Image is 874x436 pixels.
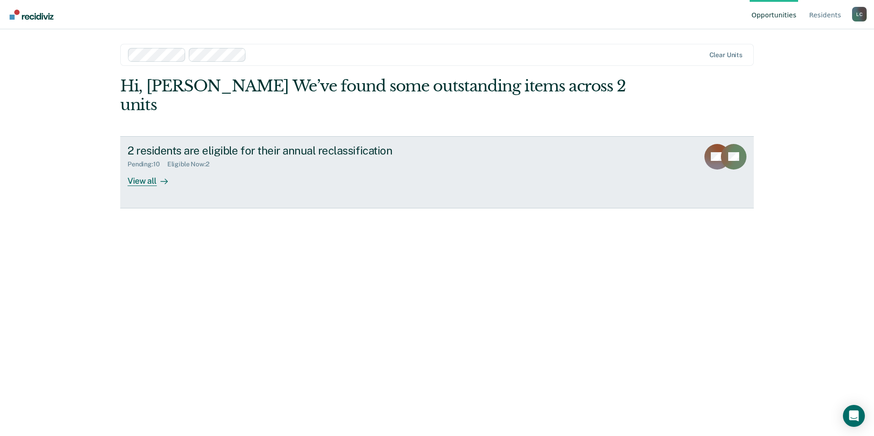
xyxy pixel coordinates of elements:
div: 2 residents are eligible for their annual reclassification [128,144,448,157]
img: Recidiviz [10,10,53,20]
div: Clear units [709,51,743,59]
div: Eligible Now : 2 [167,160,217,168]
div: L C [852,7,867,21]
button: Profile dropdown button [852,7,867,21]
a: 2 residents are eligible for their annual reclassificationPending:10Eligible Now:2View all [120,136,754,208]
div: Hi, [PERSON_NAME] We’ve found some outstanding items across 2 units [120,77,627,114]
div: View all [128,168,179,186]
div: Pending : 10 [128,160,167,168]
div: Open Intercom Messenger [843,405,865,427]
